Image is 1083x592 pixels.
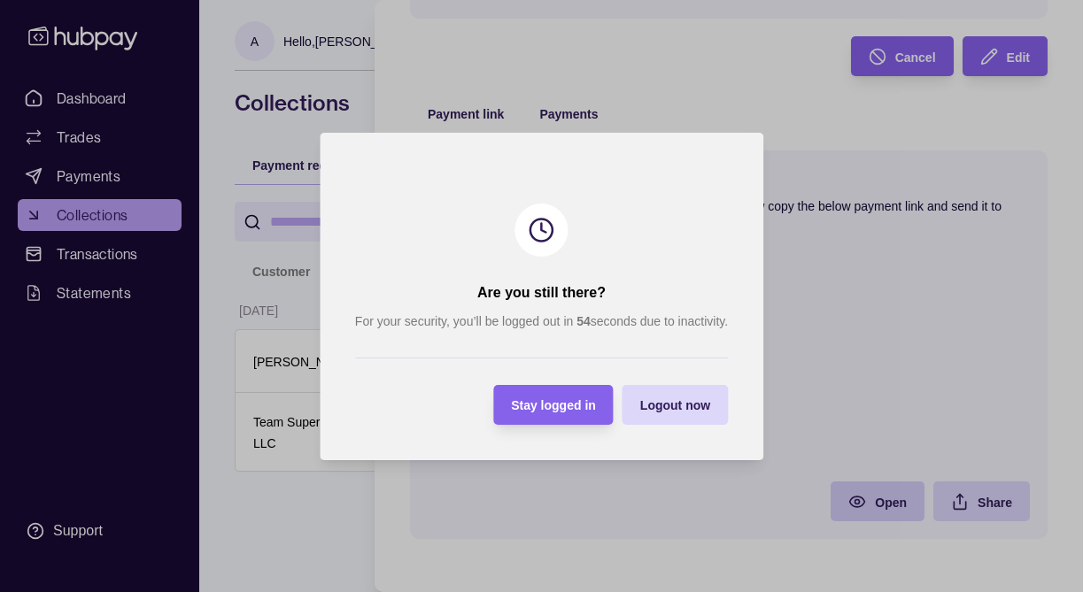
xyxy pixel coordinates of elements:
[355,311,728,331] p: For your security, you’ll be logged out in seconds due to inactivity.
[511,398,596,412] span: Stay logged in
[576,314,591,328] strong: 54
[477,283,606,303] h2: Are you still there?
[623,385,728,425] button: Logout now
[640,398,710,412] span: Logout now
[493,385,614,425] button: Stay logged in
